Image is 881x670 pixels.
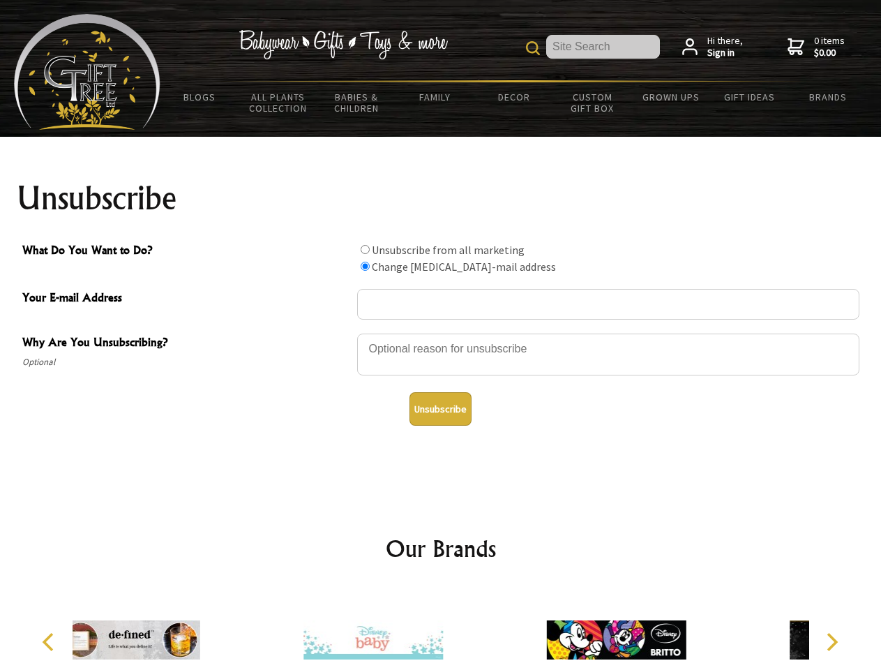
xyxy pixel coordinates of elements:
[357,289,859,320] input: Your E-mail Address
[788,35,845,59] a: 0 items$0.00
[474,82,553,112] a: Decor
[372,260,556,274] label: Change [MEDICAL_DATA]-mail address
[707,35,743,59] span: Hi there,
[631,82,710,112] a: Grown Ups
[816,627,847,657] button: Next
[239,30,448,59] img: Babywear - Gifts - Toys & more
[682,35,743,59] a: Hi there,Sign in
[239,82,318,123] a: All Plants Collection
[814,34,845,59] span: 0 items
[789,82,868,112] a: Brands
[396,82,475,112] a: Family
[409,392,472,426] button: Unsubscribe
[22,334,350,354] span: Why Are You Unsubscribing?
[361,245,370,254] input: What Do You Want to Do?
[14,14,160,130] img: Babyware - Gifts - Toys and more...
[28,532,854,565] h2: Our Brands
[317,82,396,123] a: Babies & Children
[710,82,789,112] a: Gift Ideas
[35,627,66,657] button: Previous
[814,47,845,59] strong: $0.00
[546,35,660,59] input: Site Search
[707,47,743,59] strong: Sign in
[361,262,370,271] input: What Do You Want to Do?
[372,243,525,257] label: Unsubscribe from all marketing
[553,82,632,123] a: Custom Gift Box
[22,354,350,371] span: Optional
[526,41,540,55] img: product search
[160,82,239,112] a: BLOGS
[22,289,350,309] span: Your E-mail Address
[22,241,350,262] span: What Do You Want to Do?
[17,181,865,215] h1: Unsubscribe
[357,334,859,375] textarea: Why Are You Unsubscribing?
